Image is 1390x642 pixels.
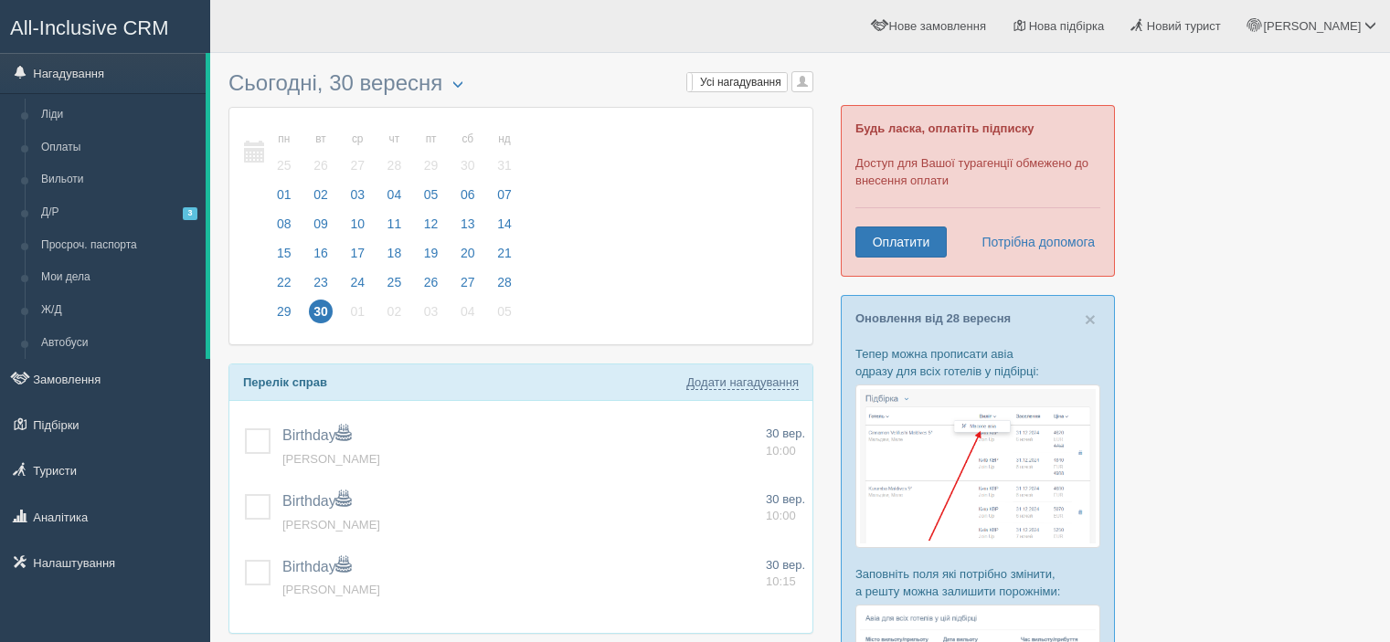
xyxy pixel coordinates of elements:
a: 26 [414,272,449,301]
a: [PERSON_NAME] [282,452,380,466]
a: All-Inclusive CRM [1,1,209,51]
span: 30 вер. [766,492,805,506]
small: пт [419,132,443,147]
a: 10 [340,214,375,243]
a: 02 [377,301,412,331]
span: 26 [309,153,333,177]
a: Мои дела [33,261,206,294]
span: 13 [456,212,480,236]
a: 04 [451,301,485,331]
a: 25 [377,272,412,301]
small: сб [456,132,480,147]
span: 02 [383,300,407,323]
span: 30 [456,153,480,177]
span: 20 [456,241,480,265]
span: 11 [383,212,407,236]
a: 01 [340,301,375,331]
a: 30 [303,301,338,331]
small: ср [345,132,369,147]
span: 31 [493,153,516,177]
span: [PERSON_NAME] [282,583,380,596]
b: Перелік справ [243,375,327,389]
a: 05 [487,301,517,331]
img: %D0%BF%D1%96%D0%B4%D0%B1%D1%96%D1%80%D0%BA%D0%B0-%D0%B0%D0%B2%D1%96%D0%B0-1-%D1%81%D1%80%D0%BC-%D... [855,384,1100,548]
span: 30 вер. [766,558,805,572]
span: 30 вер. [766,426,805,440]
span: 16 [309,241,333,265]
span: 21 [493,241,516,265]
a: Оплаты [33,132,206,164]
a: 30 вер. 10:15 [766,557,805,591]
span: Новий турист [1147,19,1221,33]
span: Нове замовлення [889,19,986,33]
a: 06 [451,184,485,214]
small: чт [383,132,407,147]
a: Просроч. паспорта [33,229,206,262]
a: 03 [340,184,375,214]
span: 03 [345,183,369,206]
a: Birthday [282,427,351,443]
a: [PERSON_NAME] [282,518,380,531]
a: 30 вер. 10:00 [766,491,805,525]
span: 12 [419,212,443,236]
a: 05 [414,184,449,214]
span: 27 [345,153,369,177]
h3: Сьогодні, 30 вересня [228,71,813,98]
span: 05 [419,183,443,206]
span: 3 [183,207,197,219]
span: 15 [272,241,296,265]
a: вт 26 [303,121,338,184]
a: Birthday [282,559,351,574]
a: 16 [303,243,338,272]
span: 10:00 [766,444,796,458]
a: Д/Р3 [33,196,206,229]
a: Оплатити [855,226,947,258]
a: 20 [451,243,485,272]
span: 29 [272,300,296,323]
b: Будь ласка, оплатіть підписку [855,121,1034,135]
a: 15 [267,243,302,272]
a: 07 [487,184,517,214]
small: нд [493,132,516,147]
span: 01 [345,300,369,323]
a: Birthday [282,493,351,509]
span: 24 [345,270,369,294]
a: 27 [451,272,485,301]
small: пн [272,132,296,147]
a: 23 [303,272,338,301]
a: 01 [267,184,302,214]
a: Додати нагадування [686,375,799,390]
span: 02 [309,183,333,206]
span: 10:15 [766,574,796,588]
a: нд 31 [487,121,517,184]
span: 26 [419,270,443,294]
span: 03 [419,300,443,323]
span: 05 [493,300,516,323]
a: 09 [303,214,338,243]
a: 03 [414,301,449,331]
a: Потрібна допомога [970,226,1096,258]
span: 01 [272,183,296,206]
a: 30 вер. 10:00 [766,426,805,459]
a: 29 [267,301,302,331]
a: ср 27 [340,121,375,184]
span: 14 [493,212,516,236]
button: Close [1085,310,1096,329]
span: 25 [383,270,407,294]
a: 18 [377,243,412,272]
span: 07 [493,183,516,206]
span: Нова підбірка [1029,19,1105,33]
a: пт 29 [414,121,449,184]
span: 23 [309,270,333,294]
span: 22 [272,270,296,294]
a: 13 [451,214,485,243]
a: 08 [267,214,302,243]
a: 02 [303,184,338,214]
a: 24 [340,272,375,301]
span: 08 [272,212,296,236]
a: 11 [377,214,412,243]
span: All-Inclusive CRM [10,16,169,39]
